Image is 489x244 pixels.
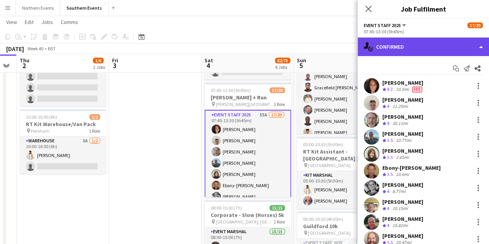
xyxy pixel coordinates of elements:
[274,101,285,107] span: 1 Role
[269,87,285,93] span: 17/20
[387,222,389,228] span: 4
[216,101,274,107] span: [PERSON_NAME][GEOGRAPHIC_DATA], [GEOGRAPHIC_DATA], [GEOGRAPHIC_DATA]
[203,61,213,70] span: 4
[211,87,251,93] span: 07:45-13:30 (5h45m)
[394,154,411,161] div: 2.65mi
[303,216,343,222] span: 06:00-10:30 (4h30m)
[25,19,34,26] span: Edit
[19,61,29,70] span: 2
[387,205,389,211] span: 4
[93,64,105,70] div: 2 Jobs
[297,19,383,134] app-job-card: 05:00-13:30 (8h30m)21/21Kent Running Festival The [PERSON_NAME][GEOGRAPHIC_DATA]1 RoleEvent Staff...
[394,86,411,93] div: 10.5mi
[387,137,393,143] span: 3.5
[211,205,242,211] span: 08:00-15:00 (7h)
[3,17,20,27] a: View
[387,86,393,92] span: 4.3
[308,230,351,236] span: [GEOGRAPHIC_DATA]
[60,0,109,15] button: Southern Events
[391,103,409,110] div: 11.25mi
[467,22,483,28] span: 17/20
[391,188,407,195] div: 8.77mi
[387,154,393,160] span: 3.5
[112,57,118,64] span: Fri
[6,45,24,53] div: [DATE]
[297,171,383,208] app-card-role: Kit Marshal2/205:00-10:30 (5h30m)[PERSON_NAME][PERSON_NAME]
[89,128,100,134] span: 1 Role
[382,164,441,171] div: Ebony-[PERSON_NAME]
[387,188,389,194] span: 4
[275,64,290,70] div: 6 Jobs
[297,223,383,230] h3: Guildford 10k
[6,19,17,26] span: View
[275,58,290,63] span: 62/75
[364,22,401,28] span: Event Staff 2025
[20,109,106,174] app-job-card: 10:00-16:00 (6h)1/2RT Kit Warehouse/Van Pack Hersham1 RoleWarehouse3A1/210:00-16:00 (6h)[PERSON_N...
[412,87,422,92] span: Fee
[382,130,423,137] div: [PERSON_NAME]
[391,120,409,127] div: 30.11mi
[382,96,423,103] div: [PERSON_NAME]
[93,58,104,63] span: 1/6
[382,79,424,86] div: [PERSON_NAME]
[387,120,389,126] span: 4
[89,114,100,120] span: 1/2
[274,219,285,225] span: 1 Role
[308,162,351,168] span: [GEOGRAPHIC_DATA]
[411,86,424,93] div: Crew has different fees then in role
[16,0,60,15] button: Northern Events
[41,19,53,26] span: Jobs
[204,212,291,218] h3: Corporate - Slow (Horses) 5k
[382,198,423,205] div: [PERSON_NAME]
[364,22,407,28] button: Event Staff 2025
[26,114,57,120] span: 10:00-16:00 (6h)
[26,46,45,51] span: Week 40
[20,57,29,64] span: Thu
[31,128,49,134] span: Hersham
[364,29,483,34] div: 07:45-13:30 (5h45m)
[20,121,106,128] h3: RT Kit Warehouse/Van Pack
[391,222,409,229] div: 15.82mi
[22,17,37,27] a: Edit
[382,181,423,188] div: [PERSON_NAME]
[204,83,291,197] app-job-card: 07:45-13:30 (5h45m)17/20[PERSON_NAME] + Run [PERSON_NAME][GEOGRAPHIC_DATA], [GEOGRAPHIC_DATA], [G...
[269,205,285,211] span: 15/15
[387,171,393,177] span: 3.5
[48,46,56,51] div: BST
[358,38,489,56] div: Confirmed
[303,142,343,147] span: 05:00-10:30 (5h30m)
[387,103,389,109] span: 4
[391,205,409,212] div: 10.15mi
[382,232,423,239] div: [PERSON_NAME]
[58,17,81,27] a: Comms
[394,137,413,144] div: 10.77mi
[297,57,306,64] span: Sun
[297,148,383,162] h3: RT Kit Assistant - [GEOGRAPHIC_DATA] 10k
[394,171,411,178] div: 10.6mi
[204,94,291,101] h3: [PERSON_NAME] + Run
[20,46,106,106] app-card-role: Warehouse3A0/409:00-17:00 (8h)
[358,4,489,14] h3: Job Fulfilment
[20,137,106,174] app-card-role: Warehouse3A1/210:00-16:00 (6h)[PERSON_NAME]
[296,61,306,70] span: 5
[297,137,383,208] app-job-card: 05:00-10:30 (5h30m)2/2RT Kit Assistant - [GEOGRAPHIC_DATA] 10k [GEOGRAPHIC_DATA]1 RoleKit Marshal...
[204,57,213,64] span: Sat
[38,17,56,27] a: Jobs
[382,215,423,222] div: [PERSON_NAME]
[382,147,423,154] div: [PERSON_NAME]
[61,19,78,26] span: Comms
[216,219,274,225] span: [GEOGRAPHIC_DATA], [GEOGRAPHIC_DATA]
[382,113,423,120] div: [PERSON_NAME]
[111,61,118,70] span: 3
